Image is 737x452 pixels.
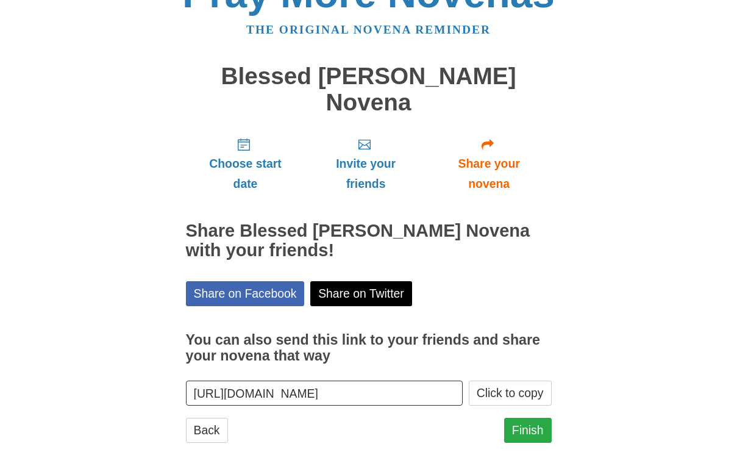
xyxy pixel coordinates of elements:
a: Back [186,418,228,443]
a: Share on Facebook [186,281,305,306]
span: Choose start date [198,154,293,194]
span: Invite your friends [317,154,414,194]
h1: Blessed [PERSON_NAME] Novena [186,63,552,115]
h2: Share Blessed [PERSON_NAME] Novena with your friends! [186,221,552,260]
span: Share your novena [439,154,539,194]
a: The original novena reminder [246,23,491,36]
button: Click to copy [469,381,552,406]
a: Finish [504,418,552,443]
a: Share your novena [427,127,552,200]
a: Share on Twitter [310,281,412,306]
a: Invite your friends [305,127,426,200]
h3: You can also send this link to your friends and share your novena that way [186,332,552,364]
a: Choose start date [186,127,305,200]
